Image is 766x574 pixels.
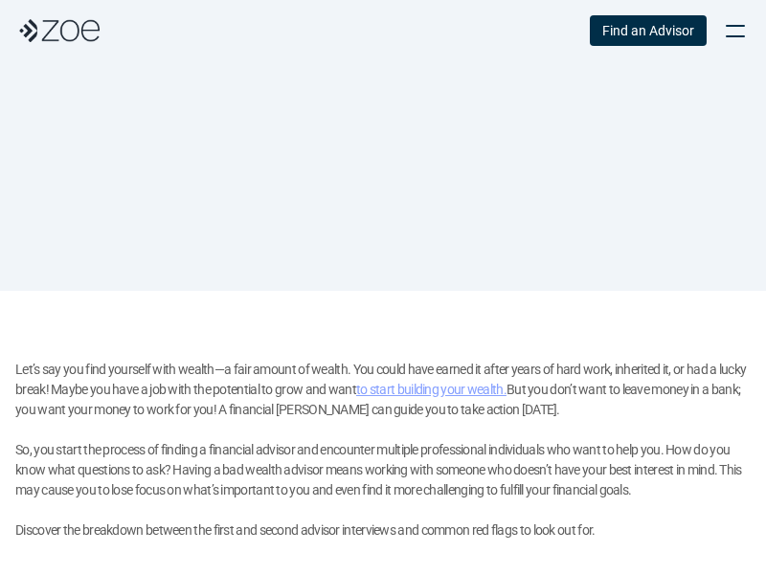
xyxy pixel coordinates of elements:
h2: Let’s say you find yourself with wealth—a fair amount of wealth. You could have earned it after y... [15,360,751,541]
p: Find an Advisor [602,23,694,39]
a: to start building your wealth. [356,382,507,397]
h1: How to Interview a Financial Advisor [240,130,527,222]
a: Find an Advisor [590,15,707,46]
